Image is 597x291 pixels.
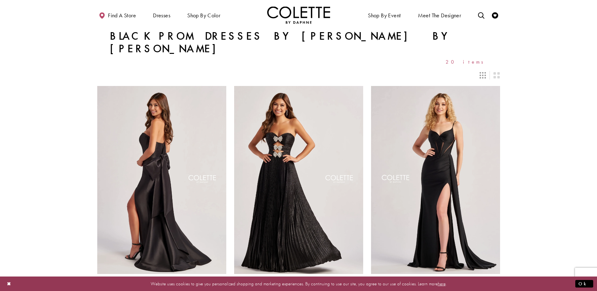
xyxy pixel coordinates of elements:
a: Visit Home Page [267,6,330,24]
a: Find a store [97,6,138,24]
button: Close Dialog [4,278,14,289]
a: here [438,280,446,287]
a: Visit Colette by Daphne Style No. CL8520 Page [234,86,363,274]
a: Check Wishlist [490,6,500,24]
a: Toggle search [476,6,486,24]
span: Meet the designer [418,12,461,19]
span: Switch layout to 3 columns [480,72,486,78]
a: Visit Colette by Daphne Style No. CL8480 Page [371,86,500,274]
span: Find a store [108,12,136,19]
img: Colette by Daphne [267,6,330,24]
span: Dresses [151,6,172,24]
span: Dresses [153,12,170,19]
p: Website uses cookies to give you personalized shopping and marketing experiences. By continuing t... [45,279,552,288]
span: Shop by color [186,6,222,24]
span: 20 items [446,59,487,65]
h1: Black Prom Dresses by [PERSON_NAME] by [PERSON_NAME] [110,30,487,55]
a: Meet the designer [416,6,463,24]
span: Shop By Event [366,6,402,24]
span: Shop by color [187,12,220,19]
span: Switch layout to 2 columns [493,72,500,78]
button: Submit Dialog [575,280,593,288]
div: Layout Controls [93,68,504,82]
a: Visit Colette by Daphne Style No. CL8470 Page [97,86,226,274]
span: Shop By Event [368,12,401,19]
